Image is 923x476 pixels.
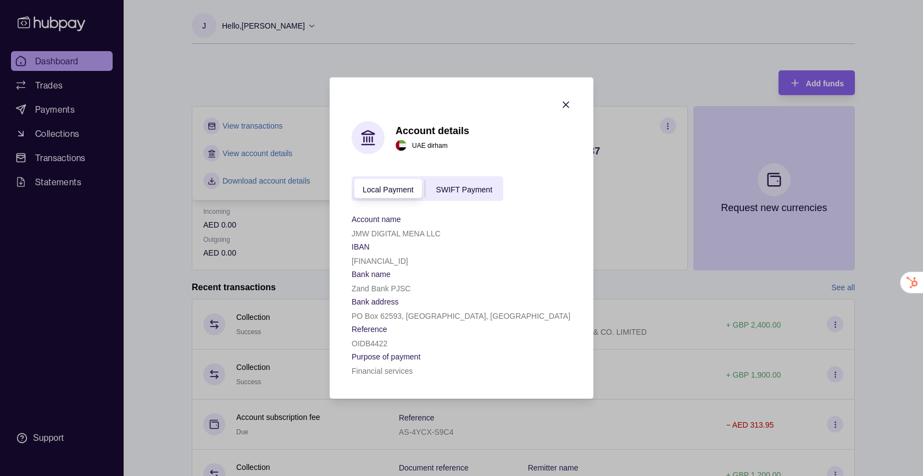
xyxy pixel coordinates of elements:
div: accountIndex [352,176,503,201]
span: Local Payment [363,185,414,193]
p: Financial services [352,367,413,375]
p: Purpose of payment [352,352,420,361]
img: ae [396,140,407,151]
p: OIDB4422 [352,339,387,348]
p: Account name [352,215,401,224]
p: Bank address [352,297,399,306]
h1: Account details [396,124,469,136]
span: SWIFT Payment [436,185,492,193]
p: IBAN [352,242,370,251]
p: Reference [352,325,387,334]
p: Zand Bank PJSC [352,284,410,293]
p: JMW DIGITAL MENA LLC [352,229,441,238]
p: Bank name [352,270,391,279]
p: UAE dirham [412,139,448,151]
p: [FINANCIAL_ID] [352,257,408,265]
p: PO Box 62593, [GEOGRAPHIC_DATA], [GEOGRAPHIC_DATA] [352,312,570,320]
